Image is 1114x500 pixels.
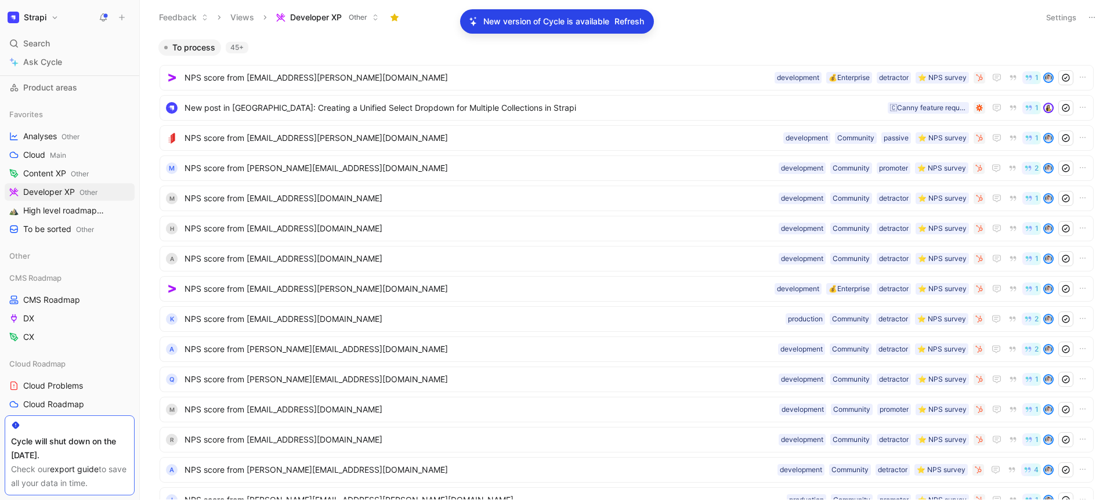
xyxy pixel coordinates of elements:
[5,269,135,346] div: CMS RoadmapCMS RoadmapDXCX
[160,246,1094,271] a: ANPS score from [EMAIL_ADDRESS][DOMAIN_NAME]⭐️ NPS surveydetractorCommunitydevelopment1avatar
[160,216,1094,241] a: HNPS score from [EMAIL_ADDRESS][DOMAIN_NAME]⭐️ NPS surveydetractorCommunitydevelopment1avatar
[160,427,1094,452] a: RNPS score from [EMAIL_ADDRESS][DOMAIN_NAME]⭐️ NPS surveydetractorCommunitydevelopment1avatar
[160,155,1094,181] a: MNPS score from [PERSON_NAME][EMAIL_ADDRESS][DOMAIN_NAME]⭐️ NPS surveypromoterCommunitydevelopmen...
[11,462,128,490] div: Check our to save all your data in time.
[1044,345,1052,353] img: avatar
[1035,255,1039,262] span: 1
[172,42,215,53] span: To process
[23,149,66,161] span: Cloud
[833,193,870,204] div: Community
[50,151,66,160] span: Main
[833,223,870,234] div: Community
[9,250,30,262] span: Other
[185,252,774,266] span: NPS score from [EMAIL_ADDRESS][DOMAIN_NAME]
[917,162,966,174] div: ⭐️ NPS survey
[185,403,775,416] span: NPS score from [EMAIL_ADDRESS][DOMAIN_NAME]
[1022,343,1041,356] button: 2
[918,253,967,265] div: ⭐️ NPS survey
[1044,194,1052,202] img: avatar
[917,464,965,476] div: ⭐️ NPS survey
[5,396,135,413] a: Cloud Roadmap
[226,42,248,53] div: 45+
[1022,162,1041,175] button: 2
[878,464,907,476] div: detractor
[166,162,178,174] div: M
[781,223,823,234] div: development
[829,283,870,295] div: 💰Enterprise
[5,328,135,346] a: CX
[1044,104,1052,112] img: avatar
[1035,165,1039,172] span: 2
[166,343,178,355] div: A
[788,313,823,325] div: production
[160,95,1094,121] a: logoNew post in [GEOGRAPHIC_DATA]: Creating a Unified Select Dropdown for Multiple Collections in...
[1035,436,1039,443] span: 1
[1034,466,1039,473] span: 4
[185,161,774,175] span: NPS score from [PERSON_NAME][EMAIL_ADDRESS][DOMAIN_NAME]
[185,191,774,205] span: NPS score from [EMAIL_ADDRESS][DOMAIN_NAME]
[1035,316,1039,323] span: 2
[160,186,1094,211] a: MNPS score from [EMAIL_ADDRESS][DOMAIN_NAME]⭐️ NPS surveydetractorCommunitydevelopment1avatar
[918,72,967,84] div: ⭐️ NPS survey
[879,374,909,385] div: detractor
[160,336,1094,362] a: ANPS score from [PERSON_NAME][EMAIL_ADDRESS][DOMAIN_NAME]⭐️ NPS surveydetractorCommunitydevelopme...
[782,404,824,415] div: development
[166,404,178,415] div: M
[1035,135,1039,142] span: 1
[880,404,909,415] div: promoter
[8,12,19,23] img: Strapi
[917,343,966,355] div: ⭐️ NPS survey
[23,131,79,143] span: Analyses
[23,294,80,306] span: CMS Roadmap
[5,355,135,372] div: Cloud Roadmap
[829,72,870,84] div: 💰Enterprise
[185,312,781,326] span: NPS score from [EMAIL_ADDRESS][DOMAIN_NAME]
[777,72,819,84] div: development
[5,220,135,238] a: To be sortedOther
[23,380,83,392] span: Cloud Problems
[5,247,135,268] div: Other
[1022,71,1041,84] button: 1
[166,223,178,234] div: H
[1044,436,1052,444] img: avatar
[166,283,178,295] img: logo
[832,343,869,355] div: Community
[833,253,870,265] div: Community
[1044,405,1052,414] img: avatar
[185,463,773,477] span: NPS score from [PERSON_NAME][EMAIL_ADDRESS][DOMAIN_NAME]
[1035,346,1039,353] span: 2
[918,193,967,204] div: ⭐️ NPS survey
[185,282,770,296] span: NPS score from [EMAIL_ADDRESS][PERSON_NAME][DOMAIN_NAME]
[878,313,908,325] div: detractor
[166,102,178,114] img: logo
[1022,252,1041,265] button: 1
[166,72,178,84] img: logo
[185,222,774,235] span: NPS score from [EMAIL_ADDRESS][DOMAIN_NAME]
[185,342,773,356] span: NPS score from [PERSON_NAME][EMAIL_ADDRESS][DOMAIN_NAME]
[1044,285,1052,293] img: avatar
[1044,315,1052,323] img: avatar
[1044,74,1052,82] img: avatar
[781,253,823,265] div: development
[9,272,62,284] span: CMS Roadmap
[23,186,97,198] span: Developer XP
[878,343,908,355] div: detractor
[879,72,909,84] div: detractor
[160,457,1094,483] a: ANPS score from [PERSON_NAME][EMAIL_ADDRESS][DOMAIN_NAME]⭐️ NPS surveydetractorCommunitydevelopme...
[614,14,645,29] button: Refresh
[1044,255,1052,263] img: avatar
[1044,224,1052,233] img: avatar
[833,374,870,385] div: Community
[918,434,967,445] div: ⭐️ NPS survey
[918,283,967,295] div: ⭐️ NPS survey
[160,367,1094,392] a: QNPS score from [PERSON_NAME][EMAIL_ADDRESS][DOMAIN_NAME]⭐️ NPS surveydetractorCommunitydevelopme...
[23,398,84,410] span: Cloud Roadmap
[160,65,1094,90] a: logoNPS score from [EMAIL_ADDRESS][PERSON_NAME][DOMAIN_NAME]⭐️ NPS surveydetractor💰Enterprisedeve...
[5,35,135,52] div: Search
[1022,373,1041,386] button: 1
[160,276,1094,302] a: logoNPS score from [EMAIL_ADDRESS][PERSON_NAME][DOMAIN_NAME]⭐️ NPS surveydetractor💰Enterprisedeve...
[780,464,822,476] div: development
[614,15,644,28] span: Refresh
[1035,225,1039,232] span: 1
[166,374,178,385] div: Q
